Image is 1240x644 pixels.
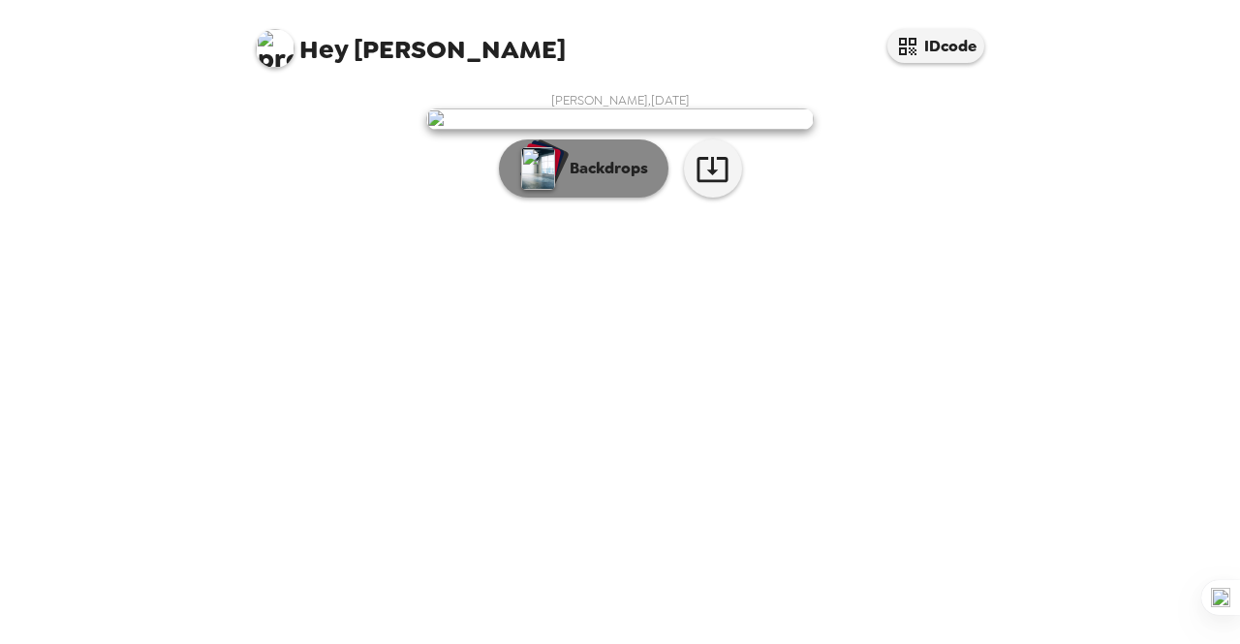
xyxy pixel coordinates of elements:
button: Backdrops [499,139,668,198]
p: Backdrops [560,157,648,180]
button: IDcode [887,29,984,63]
span: [PERSON_NAME] [256,19,566,63]
img: user [426,108,814,130]
span: Hey [299,32,348,67]
img: profile pic [256,29,294,68]
span: [PERSON_NAME] , [DATE] [551,92,690,108]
